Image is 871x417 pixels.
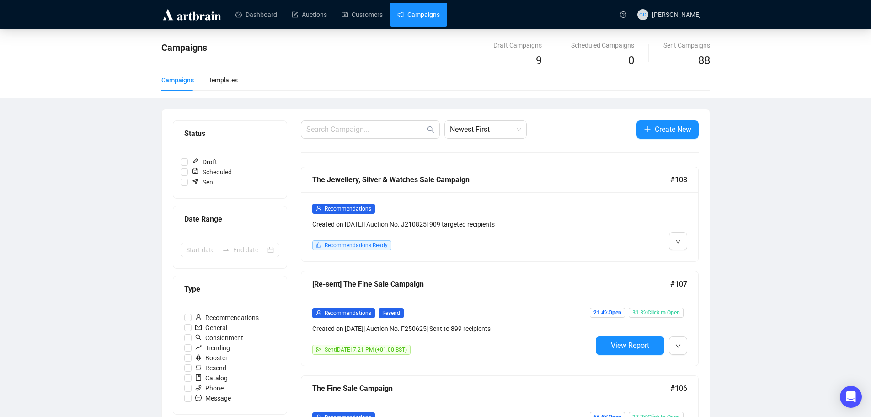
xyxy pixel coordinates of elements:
[188,177,219,187] span: Sent
[675,239,681,244] span: down
[316,310,321,315] span: user
[571,40,634,50] div: Scheduled Campaigns
[192,393,235,403] span: Message
[652,11,701,18] span: [PERSON_NAME]
[639,10,647,19] span: GD
[670,174,687,185] span: #108
[450,121,521,138] span: Newest First
[596,336,664,355] button: View Report
[188,167,235,177] span: Scheduled
[325,206,371,212] span: Recommendations
[342,3,383,27] a: Customers
[208,75,238,85] div: Templates
[312,383,670,394] div: The Fine Sale Campaign
[312,174,670,185] div: The Jewellery, Silver & Watches Sale Campaign
[325,347,407,353] span: Sent [DATE] 7:21 PM (+01:00 BST)
[192,313,262,323] span: Recommendations
[590,308,625,318] span: 21.4% Open
[233,245,266,255] input: End date
[195,334,202,341] span: search
[670,278,687,290] span: #107
[628,54,634,67] span: 0
[312,278,670,290] div: [Re-sent] The Fine Sale Campaign
[292,3,327,27] a: Auctions
[316,347,321,352] span: send
[195,385,202,391] span: phone
[192,323,231,333] span: General
[493,40,542,50] div: Draft Campaigns
[195,354,202,361] span: rocket
[184,283,276,295] div: Type
[235,3,277,27] a: Dashboard
[195,324,202,330] span: mail
[316,206,321,211] span: user
[663,40,710,50] div: Sent Campaigns
[655,124,691,135] span: Create New
[192,343,234,353] span: Trending
[620,11,626,18] span: question-circle
[195,374,202,381] span: book
[195,395,202,401] span: message
[184,213,276,225] div: Date Range
[379,308,404,318] span: Resend
[325,242,388,249] span: Recommendations Ready
[195,344,202,351] span: rise
[629,308,684,318] span: 31.3% Click to Open
[312,324,592,334] div: Created on [DATE] | Auction No. F250625 | Sent to 899 recipients
[698,54,710,67] span: 88
[195,314,202,320] span: user
[192,353,231,363] span: Booster
[192,333,247,343] span: Consignment
[192,383,227,393] span: Phone
[427,126,434,133] span: search
[611,341,649,350] span: View Report
[644,125,651,133] span: plus
[840,386,862,408] div: Open Intercom Messenger
[301,167,699,262] a: The Jewellery, Silver & Watches Sale Campaign#108userRecommendationsCreated on [DATE]| Auction No...
[670,383,687,394] span: #106
[195,364,202,371] span: retweet
[192,363,230,373] span: Resend
[301,271,699,366] a: [Re-sent] The Fine Sale Campaign#107userRecommendationsResendCreated on [DATE]| Auction No. F2506...
[222,246,230,254] span: to
[161,42,207,53] span: Campaigns
[397,3,440,27] a: Campaigns
[188,157,221,167] span: Draft
[161,7,223,22] img: logo
[184,128,276,139] div: Status
[675,343,681,349] span: down
[316,242,321,248] span: like
[536,54,542,67] span: 9
[161,75,194,85] div: Campaigns
[192,373,231,383] span: Catalog
[306,124,425,135] input: Search Campaign...
[312,219,592,229] div: Created on [DATE] | Auction No. J210825 | 909 targeted recipients
[222,246,230,254] span: swap-right
[636,120,699,139] button: Create New
[186,245,219,255] input: Start date
[325,310,371,316] span: Recommendations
